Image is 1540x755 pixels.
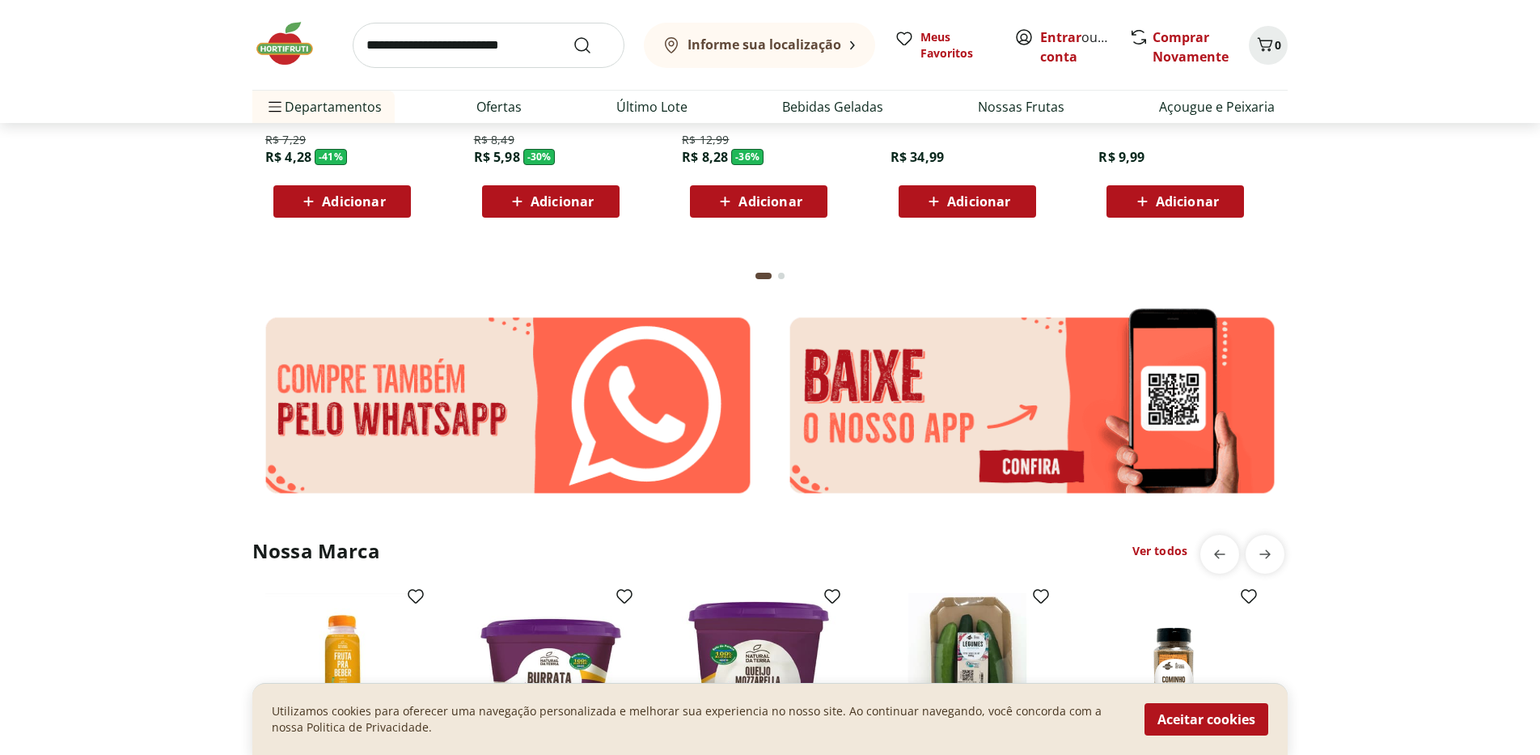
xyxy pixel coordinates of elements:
span: Meus Favoritos [920,29,995,62]
span: Adicionar [1156,195,1219,208]
button: Carrinho [1249,26,1288,65]
img: wpp [252,305,764,506]
img: PEPINO JAPONES ORG HNT 400g [891,593,1044,747]
a: Último Lote [616,97,687,117]
h2: Nossa Marca [252,538,380,564]
a: Comprar Novamente [1153,28,1229,66]
span: R$ 5,98 [474,148,520,166]
button: next [1246,535,1284,574]
button: Adicionar [482,185,620,218]
button: Informe sua localização [644,23,875,68]
p: Utilizamos cookies para oferecer uma navegação personalizada e melhorar sua experiencia no nosso ... [272,703,1125,736]
a: Açougue e Peixaria [1159,97,1275,117]
span: Adicionar [947,195,1010,208]
button: Adicionar [690,185,827,218]
a: Meus Favoritos [895,29,995,62]
input: search [353,23,624,68]
button: Go to page 2 from fs-carousel [775,257,788,295]
span: R$ 7,29 [265,132,306,148]
a: Ofertas [476,97,522,117]
span: - 41 % [315,149,347,165]
img: Hortifruti [252,19,333,68]
span: R$ 4,28 [265,148,311,166]
span: R$ 8,49 [474,132,514,148]
span: ou [1040,28,1112,66]
a: Bebidas Geladas [782,97,883,117]
button: Submit Search [573,36,611,55]
a: Criar conta [1040,28,1129,66]
img: Suco de Laranja Fruta Pra Beber Natural da Terra 250ml [265,593,419,747]
span: - 36 % [731,149,764,165]
img: Queijo Mozzarela de Búfala Bola Média Natural da Terra 150g [682,593,836,747]
img: Queijo Burrata de Búfala Natural da Terra 120g [474,593,628,747]
span: R$ 12,99 [682,132,729,148]
button: Aceitar cookies [1144,703,1268,736]
span: Departamentos [265,87,382,126]
span: R$ 34,99 [891,148,944,166]
a: Entrar [1040,28,1081,46]
span: Adicionar [322,195,385,208]
button: previous [1200,535,1239,574]
button: Adicionar [899,185,1036,218]
button: Current page from fs-carousel [752,257,775,295]
span: 0 [1275,37,1281,53]
img: app [776,305,1288,506]
button: Menu [265,87,285,126]
span: Adicionar [531,195,594,208]
a: Ver todos [1132,543,1187,559]
span: Adicionar [738,195,802,208]
button: Adicionar [273,185,411,218]
b: Informe sua localização [687,36,841,53]
span: R$ 8,28 [682,148,728,166]
img: Cominho em Pó Natural da Terra 110g [1098,593,1252,747]
a: Nossas Frutas [978,97,1064,117]
span: R$ 9,99 [1098,148,1144,166]
button: Adicionar [1106,185,1244,218]
span: - 30 % [523,149,556,165]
